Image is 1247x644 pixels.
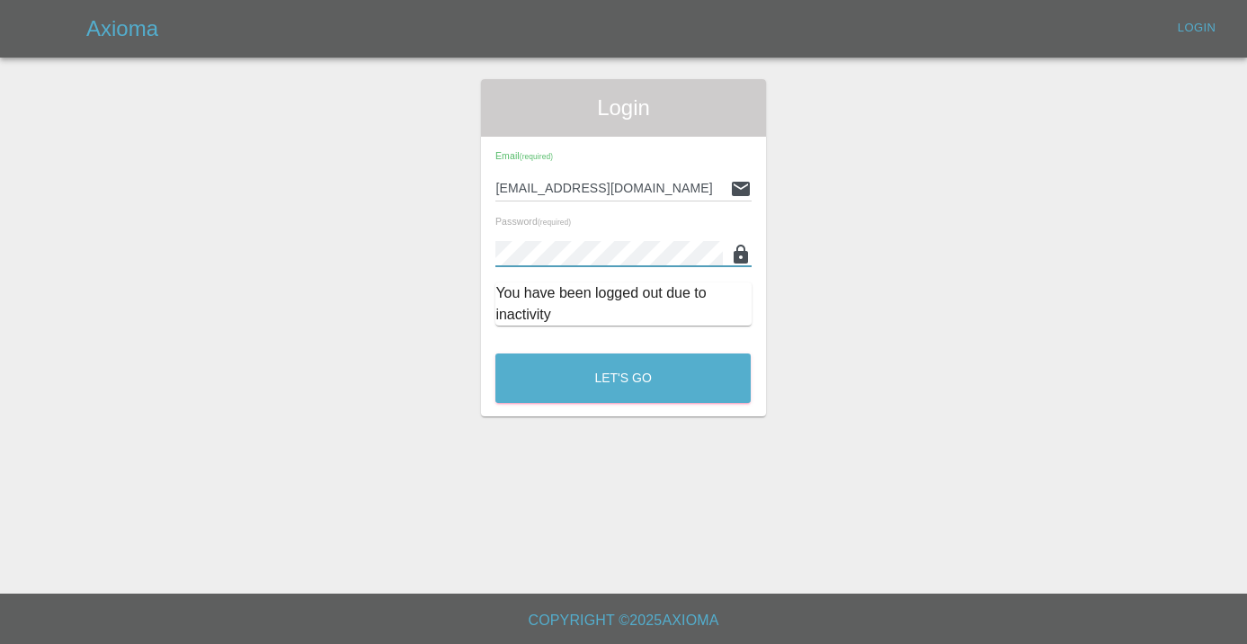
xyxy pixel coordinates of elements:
[86,14,158,43] h5: Axioma
[495,353,751,403] button: Let's Go
[520,153,553,161] small: (required)
[495,216,571,227] span: Password
[538,219,571,227] small: (required)
[14,608,1233,633] h6: Copyright © 2025 Axioma
[1168,14,1225,42] a: Login
[495,94,751,122] span: Login
[495,150,553,161] span: Email
[495,282,751,326] div: You have been logged out due to inactivity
